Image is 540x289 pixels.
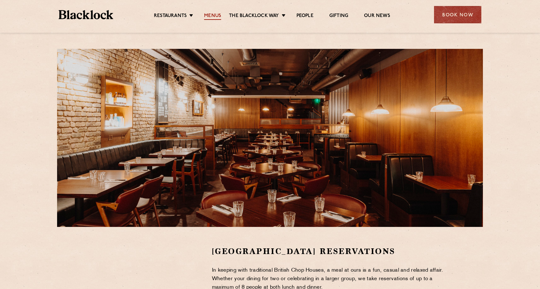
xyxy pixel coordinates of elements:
[229,13,279,20] a: The Blacklock Way
[204,13,221,20] a: Menus
[329,13,348,20] a: Gifting
[434,6,481,23] div: Book Now
[154,13,187,20] a: Restaurants
[364,13,390,20] a: Our News
[212,246,454,257] h2: [GEOGRAPHIC_DATA] Reservations
[59,10,113,19] img: BL_Textured_Logo-footer-cropped.svg
[296,13,314,20] a: People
